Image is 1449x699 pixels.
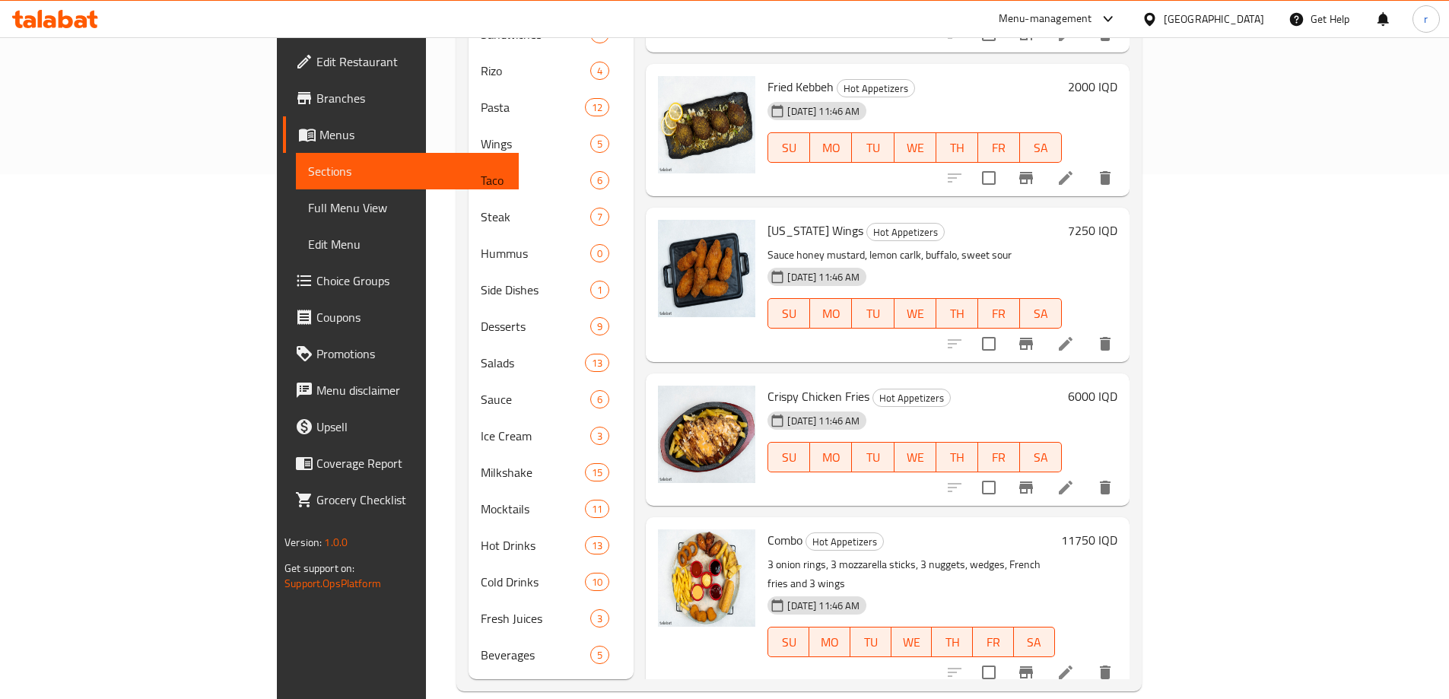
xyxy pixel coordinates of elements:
div: Taco6 [469,162,634,199]
span: MO [816,446,846,469]
span: Get support on: [284,558,354,578]
div: items [590,646,609,664]
span: 13 [586,539,609,553]
div: Pasta [481,98,585,116]
span: FR [984,137,1014,159]
button: Branch-specific-item [1008,469,1044,506]
button: SA [1020,442,1062,472]
div: Hot Appetizers [872,389,951,407]
div: Steak7 [469,199,634,235]
button: SA [1020,298,1062,329]
span: MO [816,137,846,159]
h6: 2000 IQD [1068,76,1117,97]
span: Edit Restaurant [316,52,507,71]
span: TU [858,137,888,159]
button: WE [895,132,936,163]
div: Rizo [481,62,590,80]
span: SA [1026,303,1056,325]
span: Menus [319,126,507,144]
img: Crispy Chicken Fries [658,386,755,483]
div: items [590,390,609,408]
a: Coverage Report [283,445,519,481]
h6: 6000 IQD [1068,386,1117,407]
span: WE [901,446,930,469]
div: Side Dishes1 [469,272,634,308]
span: Milkshake [481,463,585,481]
span: TH [942,446,972,469]
div: Ice Cream3 [469,418,634,454]
img: Kentucky Wings [658,220,755,317]
div: Sauce6 [469,381,634,418]
span: 15 [586,465,609,480]
span: Sections [308,162,507,180]
span: SU [774,631,803,653]
div: Rizo4 [469,52,634,89]
span: 7 [591,210,609,224]
span: Desserts [481,317,590,335]
div: Hot Drinks13 [469,527,634,564]
div: items [590,135,609,153]
div: Hot Appetizers [837,79,915,97]
a: Edit menu item [1057,663,1075,682]
button: WE [895,442,936,472]
span: SA [1026,446,1056,469]
span: Wings [481,135,590,153]
button: FR [973,627,1014,657]
button: SU [767,298,810,329]
span: TU [858,303,888,325]
p: 3 onion rings, 3 mozzarella sticks, 3 nuggets, wedges, French fries and 3 wings [767,555,1055,593]
div: items [585,500,609,518]
div: Fresh Juices3 [469,600,634,637]
img: Combo [658,529,755,627]
span: 6 [591,173,609,188]
div: items [590,427,609,445]
span: Grocery Checklist [316,491,507,509]
div: Hummus [481,244,590,262]
span: Hot Appetizers [873,389,950,407]
h6: 7250 IQD [1068,220,1117,241]
span: 5 [591,137,609,151]
button: SA [1020,132,1062,163]
span: Beverages [481,646,590,664]
button: MO [810,442,852,472]
span: Fresh Juices [481,609,590,628]
span: [DATE] 11:46 AM [781,104,866,119]
span: [US_STATE] Wings [767,219,863,242]
div: Salads13 [469,345,634,381]
span: 1 [591,283,609,297]
span: Side Dishes [481,281,590,299]
a: Upsell [283,408,519,445]
button: SU [767,132,810,163]
a: Branches [283,80,519,116]
span: 0 [591,246,609,261]
button: SA [1014,627,1055,657]
p: Sauce honey mustard, lemon carlk, buffalo, sweet sour [767,246,1062,265]
div: Desserts9 [469,308,634,345]
span: Full Menu View [308,199,507,217]
span: Menu disclaimer [316,381,507,399]
div: items [585,354,609,372]
span: Hot Drinks [481,536,585,554]
button: TU [850,627,891,657]
a: Coupons [283,299,519,335]
span: WE [898,631,926,653]
span: [DATE] 11:46 AM [781,599,866,613]
span: Cold Drinks [481,573,585,591]
span: Select to update [973,472,1005,504]
div: items [585,98,609,116]
div: Salads [481,354,585,372]
button: TH [936,298,978,329]
span: Select to update [973,656,1005,688]
span: Branches [316,89,507,107]
div: items [585,573,609,591]
span: Coupons [316,308,507,326]
div: items [585,536,609,554]
span: Upsell [316,418,507,436]
button: delete [1087,654,1123,691]
button: TH [936,132,978,163]
div: Menu-management [999,10,1092,28]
